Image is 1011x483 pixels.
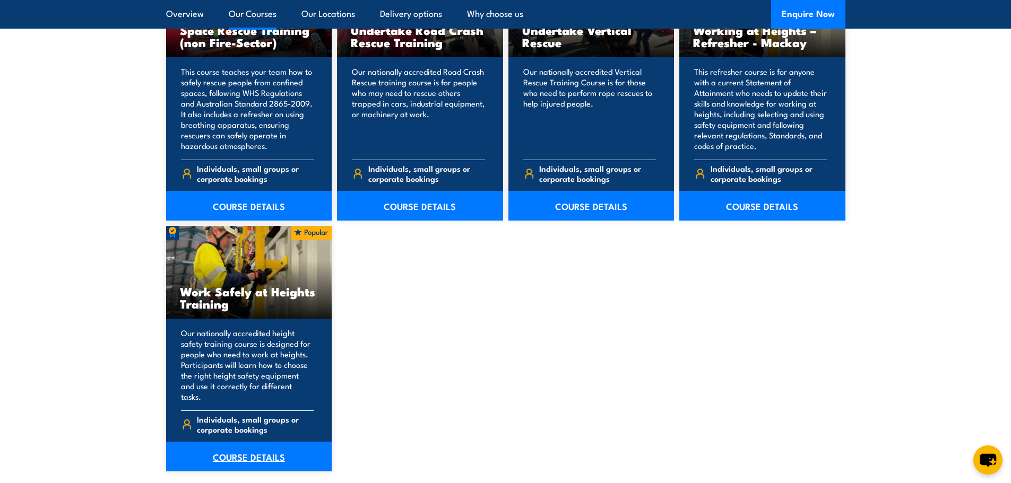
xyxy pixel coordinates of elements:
span: Individuals, small groups or corporate bookings [368,163,485,183]
h3: Undertake Confined Space Rescue Training (non Fire-Sector) [180,12,318,48]
span: Individuals, small groups or corporate bookings [539,163,656,183]
a: COURSE DETAILS [166,442,332,471]
p: This course teaches your team how to safely rescue people from confined spaces, following WHS Reg... [181,66,314,151]
span: Individuals, small groups or corporate bookings [711,163,827,183]
p: Our nationally accredited Road Crash Rescue training course is for people who may need to rescue ... [352,66,485,151]
p: Our nationally accredited Vertical Rescue Training Course is for those who need to perform rope r... [523,66,656,151]
p: This refresher course is for anyone with a current Statement of Attainment who needs to update th... [694,66,827,151]
a: COURSE DETAILS [508,191,675,221]
a: COURSE DETAILS [166,191,332,221]
span: Individuals, small groups or corporate bookings [197,163,314,183]
a: COURSE DETAILS [679,191,845,221]
h3: Working at Heights – Refresher - Mackay [693,24,832,48]
h3: Undertake Vertical Rescue [522,24,661,48]
h3: Undertake Road Crash Rescue Training [351,24,489,48]
a: COURSE DETAILS [337,191,503,221]
button: chat-button [973,445,1003,475]
h3: Work Safely at Heights Training [180,285,318,310]
span: Individuals, small groups or corporate bookings [197,414,314,434]
p: Our nationally accredited height safety training course is designed for people who need to work a... [181,328,314,402]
